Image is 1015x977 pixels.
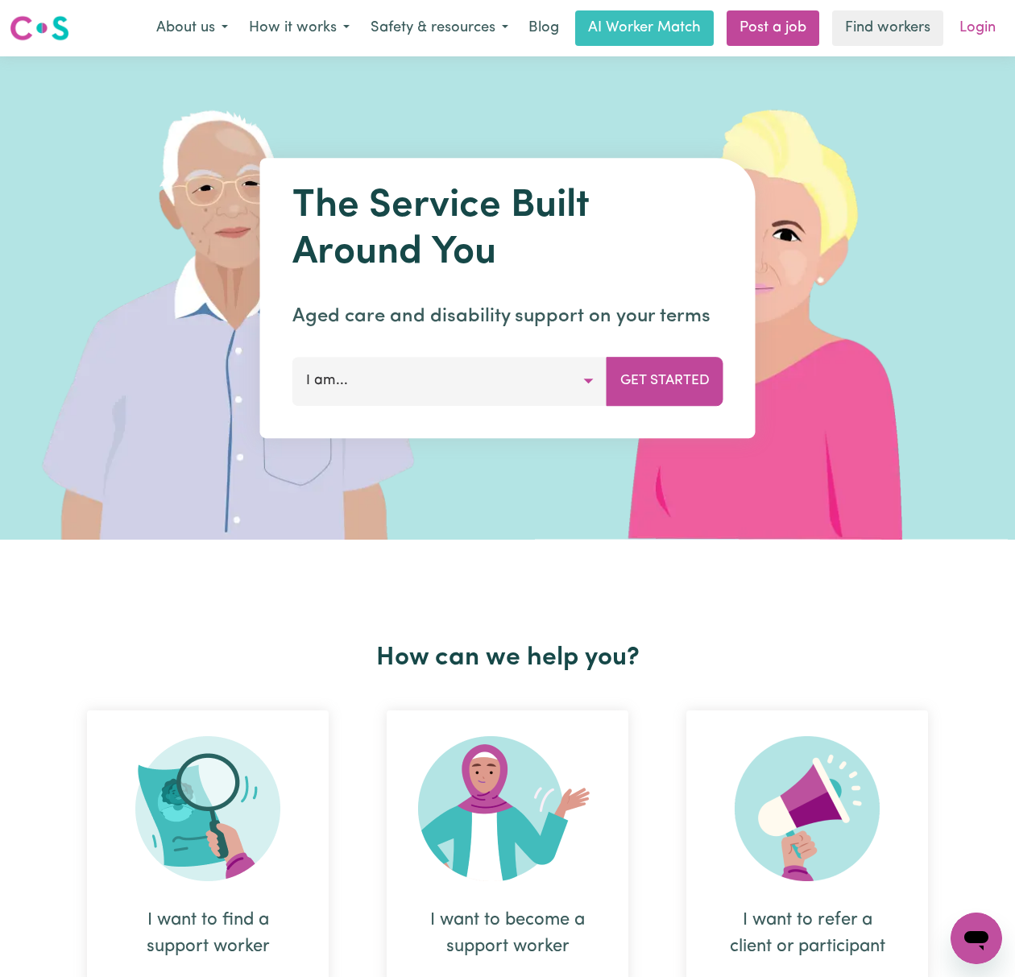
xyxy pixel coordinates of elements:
[951,913,1002,964] iframe: Button to launch messaging window
[292,357,607,405] button: I am...
[575,10,714,46] a: AI Worker Match
[725,907,889,960] div: I want to refer a client or participant
[292,302,723,331] p: Aged care and disability support on your terms
[727,10,819,46] a: Post a job
[519,10,569,46] a: Blog
[832,10,943,46] a: Find workers
[126,907,290,960] div: I want to find a support worker
[58,643,957,673] h2: How can we help you?
[238,11,360,45] button: How it works
[360,11,519,45] button: Safety & resources
[735,736,880,881] img: Refer
[418,736,597,881] img: Become Worker
[10,14,69,43] img: Careseekers logo
[292,184,723,276] h1: The Service Built Around You
[135,736,280,881] img: Search
[10,10,69,47] a: Careseekers logo
[425,907,590,960] div: I want to become a support worker
[607,357,723,405] button: Get Started
[950,10,1005,46] a: Login
[146,11,238,45] button: About us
